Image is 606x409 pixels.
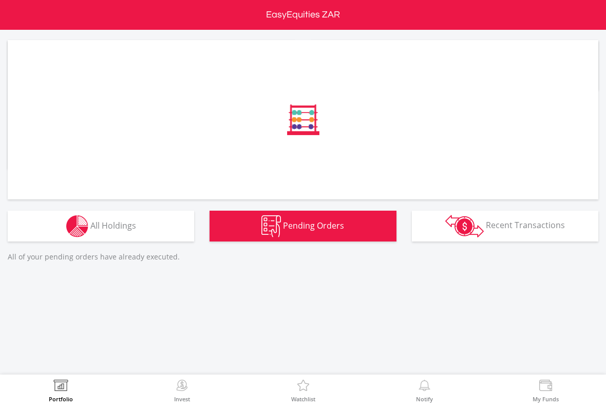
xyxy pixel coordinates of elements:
[66,215,88,237] img: holdings-wht.png
[295,380,311,394] img: Watchlist
[416,396,433,402] label: Notify
[261,215,281,237] img: pending_instructions-wht.png
[445,215,484,237] img: transactions-zar-wht.png
[533,380,559,402] a: My Funds
[174,396,190,402] label: Invest
[538,380,554,394] img: View Funds
[49,396,73,402] label: Portfolio
[416,380,432,394] img: View Notifications
[533,396,559,402] label: My Funds
[8,211,194,241] button: All Holdings
[283,219,344,231] span: Pending Orders
[53,380,69,394] img: View Portfolio
[416,380,433,402] a: Notify
[8,252,598,262] p: All of your pending orders have already executed.
[174,380,190,394] img: Invest Now
[210,211,396,241] button: Pending Orders
[412,211,598,241] button: Recent Transactions
[291,380,315,402] a: Watchlist
[486,219,565,231] span: Recent Transactions
[174,380,190,402] a: Invest
[90,219,136,231] span: All Holdings
[291,396,315,402] label: Watchlist
[49,380,73,402] a: Portfolio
